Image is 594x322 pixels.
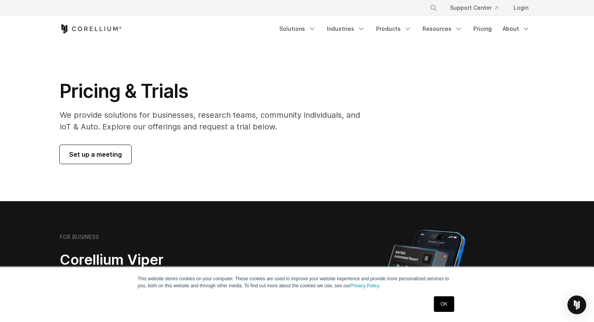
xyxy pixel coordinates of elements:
div: Open Intercom Messenger [567,295,586,314]
h2: Corellium Viper [60,251,260,269]
a: Corellium Home [60,24,122,34]
a: Resources [418,22,467,36]
a: Products [371,22,416,36]
a: Pricing [469,22,496,36]
span: Set up a meeting [69,150,122,159]
p: This website stores cookies on your computer. These cookies are used to improve your website expe... [138,275,457,289]
div: Navigation Menu [420,1,535,15]
a: Industries [322,22,370,36]
a: Privacy Policy. [350,283,380,288]
a: Solutions [275,22,321,36]
p: We provide solutions for businesses, research teams, community individuals, and IoT & Auto. Explo... [60,109,371,133]
h6: FOR BUSINESS [60,234,99,241]
a: Support Center [444,1,504,15]
a: About [498,22,535,36]
a: OK [434,296,454,312]
div: Navigation Menu [275,22,535,36]
a: Set up a meeting [60,145,131,164]
h1: Pricing & Trials [60,80,371,103]
a: Login [507,1,535,15]
button: Search [426,1,441,15]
